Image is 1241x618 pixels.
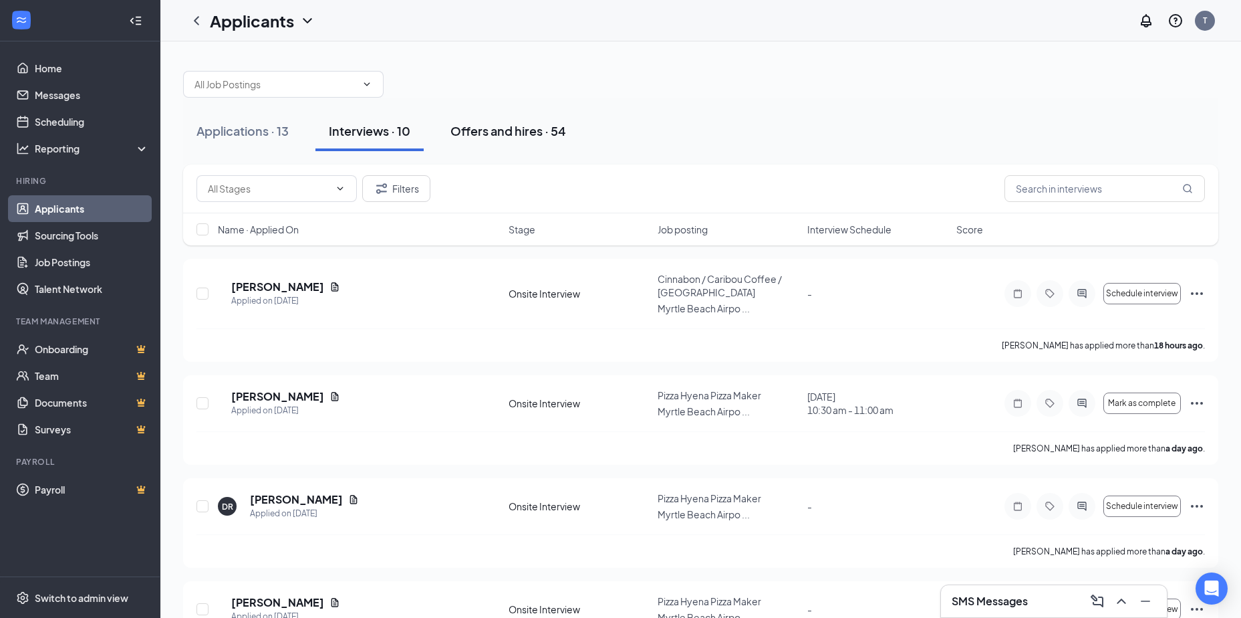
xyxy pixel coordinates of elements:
svg: Ellipses [1189,395,1205,411]
span: - [807,500,812,512]
div: Applied on [DATE] [231,404,340,417]
span: Cinnabon / Caribou Coffee / [GEOGRAPHIC_DATA] [658,273,782,298]
a: Sourcing Tools [35,222,149,249]
input: All Job Postings [194,77,356,92]
span: Pizza Hyena Pizza Maker [658,389,761,401]
svg: Collapse [129,14,142,27]
span: Score [956,223,983,236]
a: Job Postings [35,249,149,276]
div: T [1203,15,1207,26]
button: ComposeMessage [1087,591,1108,612]
span: Schedule interview [1106,289,1178,298]
div: Onsite Interview [509,603,650,616]
a: Applicants [35,195,149,222]
div: Reporting [35,142,150,155]
div: Switch to admin view [35,591,128,605]
button: Minimize [1135,591,1156,612]
div: Interviews · 10 [329,122,410,139]
input: Search in interviews [1004,175,1205,202]
h5: [PERSON_NAME] [231,595,324,610]
span: - [807,603,812,615]
svg: Note [1010,501,1026,512]
a: DocumentsCrown [35,389,149,416]
span: Interview Schedule [807,223,891,236]
svg: ActiveChat [1074,398,1090,409]
input: All Stages [208,181,329,196]
div: Payroll [16,456,146,468]
button: Mark as complete [1103,393,1181,414]
svg: Settings [16,591,29,605]
svg: Document [329,391,340,402]
a: TeamCrown [35,363,149,389]
svg: Ellipses [1189,498,1205,514]
a: PayrollCrown [35,476,149,503]
span: Stage [509,223,535,236]
svg: WorkstreamLogo [15,13,28,27]
p: Myrtle Beach Airpo ... [658,508,799,521]
button: Schedule interview [1103,283,1181,304]
a: Messages [35,82,149,108]
div: Onsite Interview [509,397,650,410]
span: Name · Applied On [218,223,299,236]
div: Applied on [DATE] [231,294,340,308]
h5: [PERSON_NAME] [250,492,343,507]
p: Myrtle Beach Airpo ... [658,405,799,418]
svg: ComposeMessage [1089,593,1105,609]
svg: Note [1010,288,1026,299]
svg: ChevronUp [1113,593,1129,609]
svg: ChevronDown [299,13,315,29]
a: SurveysCrown [35,416,149,443]
svg: ChevronDown [362,79,372,90]
p: [PERSON_NAME] has applied more than . [1013,546,1205,557]
svg: Note [1010,398,1026,409]
a: Talent Network [35,276,149,302]
a: Home [35,55,149,82]
div: DR [222,501,233,512]
div: [DATE] [807,390,948,417]
h5: [PERSON_NAME] [231,280,324,294]
p: Myrtle Beach Airpo ... [658,302,799,315]
svg: Analysis [16,142,29,155]
span: Schedule interview [1106,502,1178,511]
svg: Tag [1042,501,1058,512]
svg: Ellipses [1189,601,1205,617]
svg: Filter [374,181,390,197]
div: Team Management [16,316,146,327]
button: ChevronUp [1111,591,1132,612]
svg: ChevronLeft [188,13,204,29]
svg: Minimize [1137,593,1153,609]
h1: Applicants [210,9,294,32]
span: Job posting [658,223,708,236]
svg: Document [329,597,340,608]
span: - [807,288,812,300]
div: Applications · 13 [196,122,289,139]
div: Open Intercom Messenger [1196,573,1228,605]
button: Schedule interview [1103,496,1181,517]
a: Scheduling [35,108,149,135]
b: 18 hours ago [1154,340,1203,350]
svg: Tag [1042,398,1058,409]
button: Filter Filters [362,175,430,202]
svg: ChevronDown [335,183,346,194]
h5: [PERSON_NAME] [231,389,324,404]
svg: ActiveChat [1074,501,1090,512]
span: 10:30 am - 11:00 am [807,403,948,417]
svg: Ellipses [1189,286,1205,302]
h3: SMS Messages [952,594,1028,609]
div: Hiring [16,175,146,187]
svg: Tag [1042,288,1058,299]
span: Pizza Hyena Pizza Maker [658,595,761,607]
div: Onsite Interview [509,500,650,513]
svg: QuestionInfo [1167,13,1184,29]
span: Mark as complete [1108,399,1176,408]
svg: Document [329,282,340,292]
svg: Document [348,494,359,505]
b: a day ago [1165,546,1203,556]
span: Pizza Hyena Pizza Maker [658,492,761,504]
div: Offers and hires · 54 [450,122,566,139]
div: Applied on [DATE] [250,507,359,520]
svg: MagnifyingGlass [1182,183,1193,194]
div: Onsite Interview [509,287,650,300]
b: a day ago [1165,443,1203,453]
